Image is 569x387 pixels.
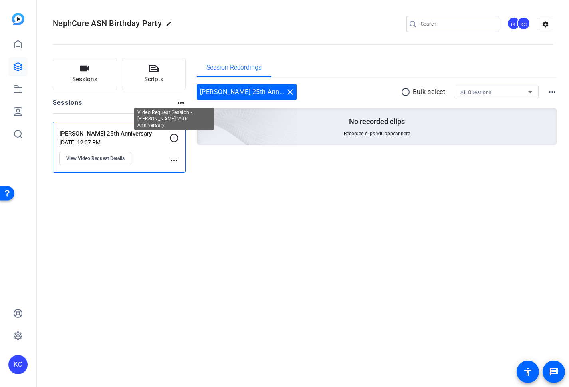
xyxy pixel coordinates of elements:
[66,155,125,162] span: View Video Request Details
[344,130,410,137] span: Recorded clips will appear here
[460,90,492,95] span: All Questions
[122,58,186,90] button: Scripts
[549,367,559,377] mat-icon: message
[421,19,493,29] input: Search
[349,117,405,126] p: No recorded clips
[107,29,298,202] img: embarkstudio-empty-session.png
[59,129,169,138] p: [PERSON_NAME] 25th Anniversary
[72,75,97,84] span: Sessions
[53,18,162,28] span: NephCure ASN Birthday Party
[547,87,557,97] mat-icon: more_horiz
[517,17,531,31] ngx-avatar: Kendra Caruth
[59,152,131,165] button: View Video Request Details
[197,84,297,100] div: [PERSON_NAME] 25th Anniversary
[285,87,295,97] mat-icon: close
[59,139,169,146] p: [DATE] 12:07 PM
[166,21,175,31] mat-icon: edit
[144,75,163,84] span: Scripts
[12,13,24,25] img: blue-gradient.svg
[176,98,186,108] mat-icon: more_horiz
[53,98,83,113] h2: Sessions
[8,355,28,374] div: KC
[206,64,262,71] span: Session Recordings
[53,58,117,90] button: Sessions
[517,17,530,30] div: KC
[401,87,413,97] mat-icon: radio_button_unchecked
[523,367,533,377] mat-icon: accessibility
[537,18,553,30] mat-icon: settings
[507,17,521,31] ngx-avatar: Destiny Lalonde
[507,17,520,30] div: DL
[413,87,446,97] p: Bulk select
[169,156,179,165] mat-icon: more_horiz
